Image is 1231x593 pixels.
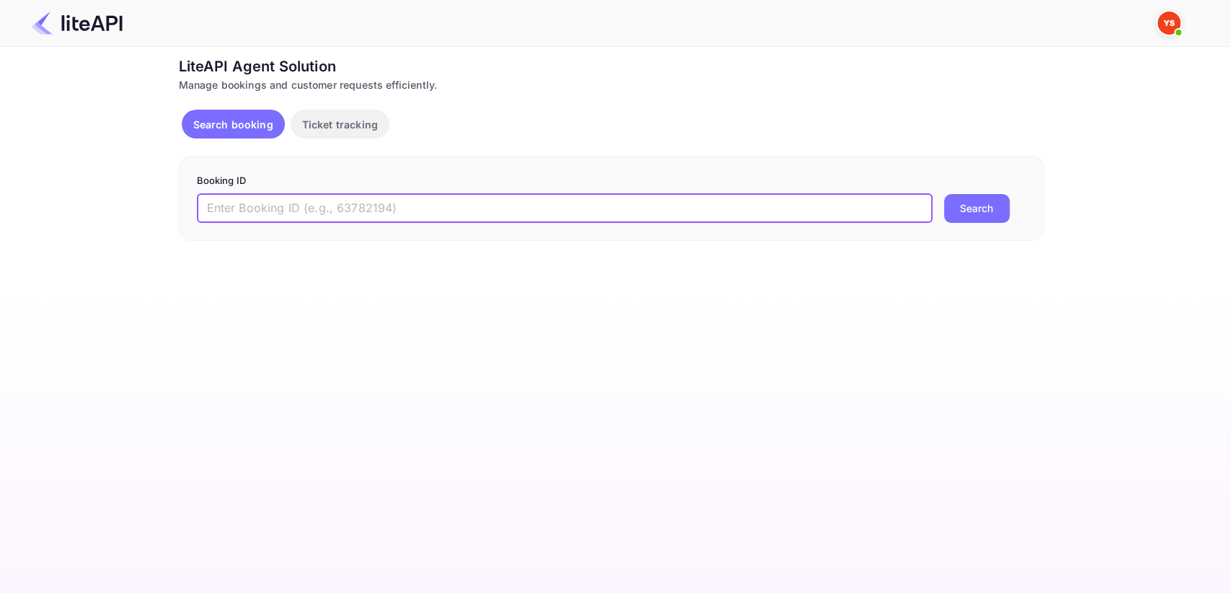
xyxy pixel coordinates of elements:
img: LiteAPI Logo [32,12,123,35]
p: Ticket tracking [302,117,378,132]
button: Search [944,194,1010,223]
p: Search booking [193,117,273,132]
img: Yandex Support [1157,12,1181,35]
input: Enter Booking ID (e.g., 63782194) [197,194,932,223]
div: LiteAPI Agent Solution [179,56,1044,77]
div: Manage bookings and customer requests efficiently. [179,77,1044,92]
p: Booking ID [197,174,1026,188]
